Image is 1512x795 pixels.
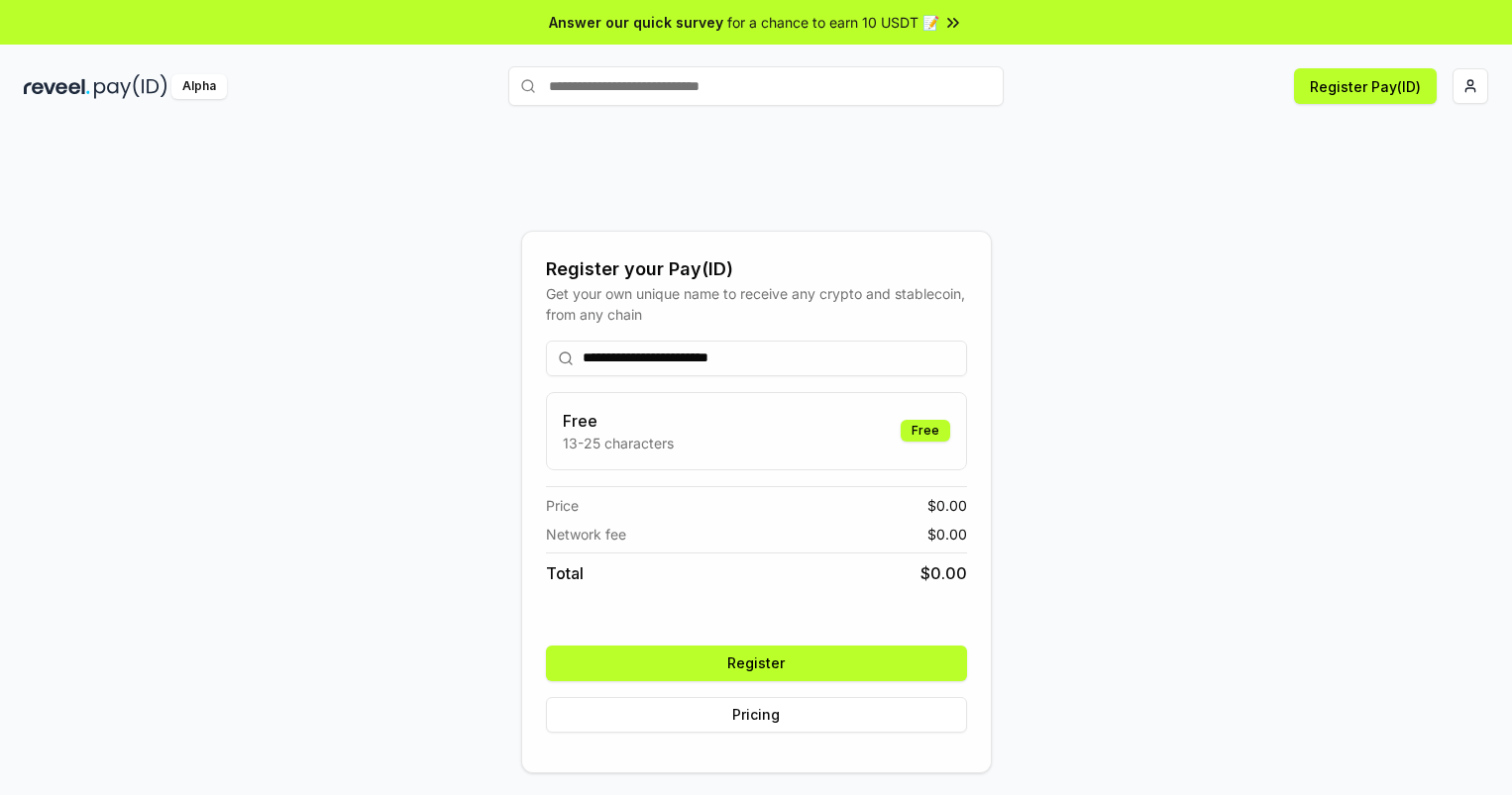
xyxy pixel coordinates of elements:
[920,561,967,585] span: $ 0.00
[94,74,167,99] img: pay_id
[546,646,967,681] button: Register
[546,561,584,585] span: Total
[727,12,939,33] span: for a chance to earn 10 USDT 📝
[24,74,90,99] img: reveel_dark
[546,495,579,516] span: Price
[546,524,626,545] span: Network fee
[171,74,227,99] div: Alpha
[549,12,723,33] span: Answer our quick survey
[546,255,967,283] div: Register your Pay(ID)
[901,420,950,442] div: Free
[927,495,967,516] span: $ 0.00
[546,697,967,733] button: Pricing
[563,409,674,433] h3: Free
[563,433,674,453] p: 13-25 characters
[1294,68,1437,104] button: Register Pay(ID)
[927,524,967,545] span: $ 0.00
[546,283,967,325] div: Get your own unique name to receive any crypto and stablecoin, from any chain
